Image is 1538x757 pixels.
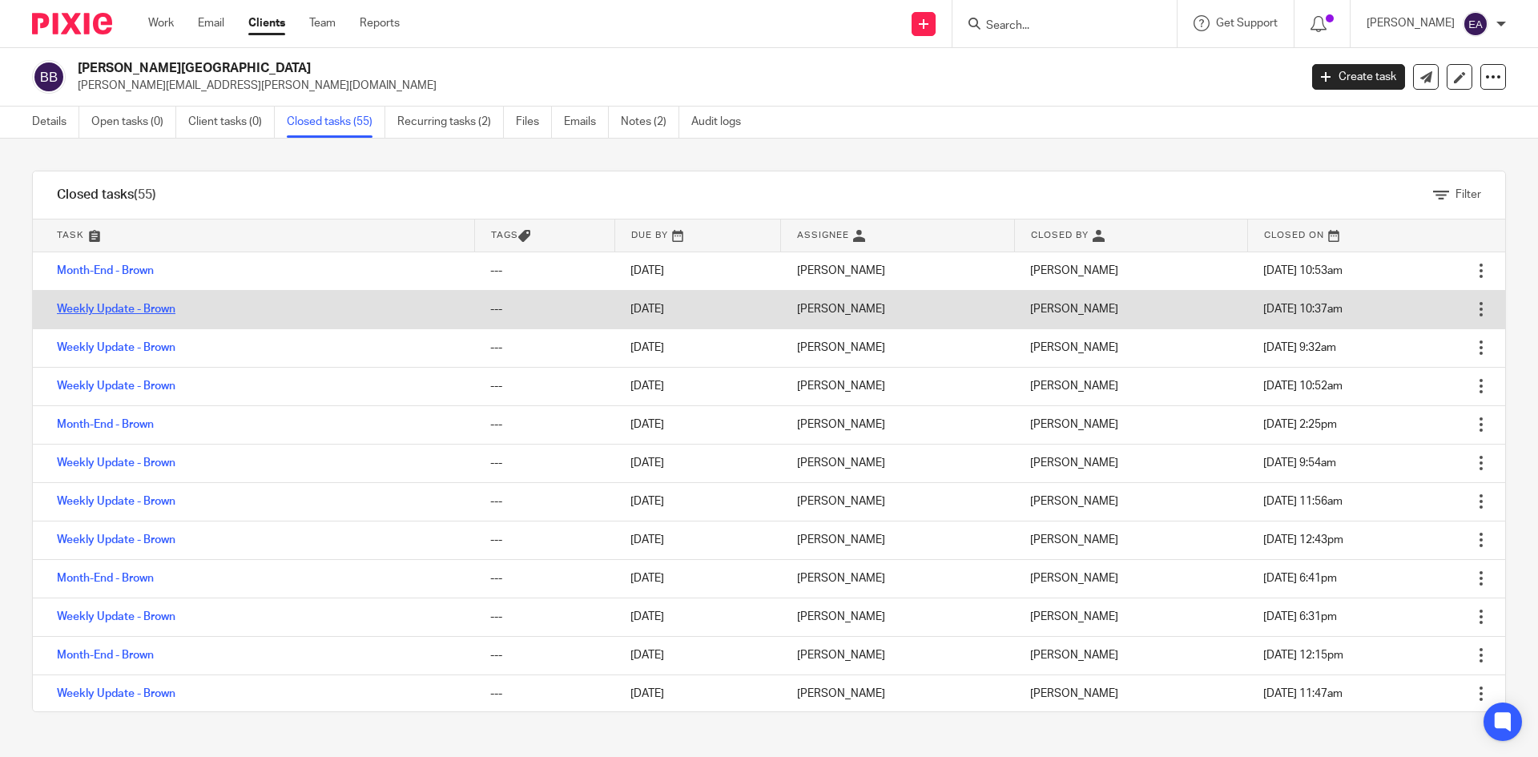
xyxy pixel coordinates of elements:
td: [DATE] [614,559,781,598]
td: [DATE] [614,636,781,674]
td: [DATE] [614,444,781,482]
a: Month-End - Brown [57,650,154,661]
span: (55) [134,188,156,201]
span: [PERSON_NAME] [1030,688,1118,699]
span: [DATE] 12:43pm [1263,534,1343,546]
td: [PERSON_NAME] [781,598,1014,636]
div: --- [490,340,598,356]
a: Audit logs [691,107,753,138]
td: [PERSON_NAME] [781,636,1014,674]
td: [DATE] [614,367,781,405]
span: [DATE] 10:53am [1263,265,1343,276]
div: --- [490,378,598,394]
span: [DATE] 6:41pm [1263,573,1337,584]
div: --- [490,493,598,509]
td: [DATE] [614,482,781,521]
a: Weekly Update - Brown [57,496,175,507]
td: [DATE] [614,598,781,636]
td: [DATE] [614,674,781,713]
a: Email [198,15,224,31]
span: [PERSON_NAME] [1030,650,1118,661]
div: --- [490,570,598,586]
td: [PERSON_NAME] [781,290,1014,328]
p: [PERSON_NAME] [1367,15,1455,31]
a: Work [148,15,174,31]
span: [DATE] 9:32am [1263,342,1336,353]
td: [PERSON_NAME] [781,328,1014,367]
div: --- [490,532,598,548]
img: svg%3E [32,60,66,94]
span: [PERSON_NAME] [1030,304,1118,315]
a: Closed tasks (55) [287,107,385,138]
span: [PERSON_NAME] [1030,265,1118,276]
div: --- [490,609,598,625]
span: [PERSON_NAME] [1030,457,1118,469]
div: --- [490,417,598,433]
a: Notes (2) [621,107,679,138]
input: Search [984,19,1129,34]
span: [DATE] 6:31pm [1263,611,1337,622]
span: [DATE] 10:52am [1263,381,1343,392]
span: [DATE] 11:47am [1263,688,1343,699]
a: Clients [248,15,285,31]
span: [PERSON_NAME] [1030,381,1118,392]
a: Weekly Update - Brown [57,381,175,392]
a: Create task [1312,64,1405,90]
span: [PERSON_NAME] [1030,342,1118,353]
td: [PERSON_NAME] [781,367,1014,405]
a: Recurring tasks (2) [397,107,504,138]
h1: Closed tasks [57,187,156,203]
a: Details [32,107,79,138]
span: [PERSON_NAME] [1030,496,1118,507]
span: [DATE] 12:15pm [1263,650,1343,661]
span: [DATE] 11:56am [1263,496,1343,507]
a: Weekly Update - Brown [57,304,175,315]
th: Tags [474,219,614,252]
a: Weekly Update - Brown [57,534,175,546]
div: --- [490,301,598,317]
div: --- [490,686,598,702]
td: [DATE] [614,252,781,290]
span: [DATE] 9:54am [1263,457,1336,469]
span: [PERSON_NAME] [1030,573,1118,584]
div: --- [490,647,598,663]
td: [PERSON_NAME] [781,252,1014,290]
span: [DATE] 10:37am [1263,304,1343,315]
td: [DATE] [614,328,781,367]
a: Files [516,107,552,138]
td: [DATE] [614,405,781,444]
img: Pixie [32,13,112,34]
h2: [PERSON_NAME][GEOGRAPHIC_DATA] [78,60,1046,77]
div: --- [490,455,598,471]
td: [DATE] [614,521,781,559]
span: Get Support [1216,18,1278,29]
td: [PERSON_NAME] [781,559,1014,598]
p: [PERSON_NAME][EMAIL_ADDRESS][PERSON_NAME][DOMAIN_NAME] [78,78,1288,94]
span: Filter [1455,189,1481,200]
a: Month-End - Brown [57,573,154,584]
span: [PERSON_NAME] [1030,534,1118,546]
a: Reports [360,15,400,31]
td: [PERSON_NAME] [781,674,1014,713]
td: [PERSON_NAME] [781,405,1014,444]
span: [PERSON_NAME] [1030,419,1118,430]
a: Month-End - Brown [57,265,154,276]
a: Weekly Update - Brown [57,688,175,699]
span: [DATE] 2:25pm [1263,419,1337,430]
div: --- [490,263,598,279]
a: Weekly Update - Brown [57,342,175,353]
a: Client tasks (0) [188,107,275,138]
td: [DATE] [614,290,781,328]
td: [PERSON_NAME] [781,482,1014,521]
img: svg%3E [1463,11,1488,37]
a: Open tasks (0) [91,107,176,138]
td: [PERSON_NAME] [781,521,1014,559]
a: Weekly Update - Brown [57,457,175,469]
a: Team [309,15,336,31]
td: [PERSON_NAME] [781,444,1014,482]
a: Emails [564,107,609,138]
a: Month-End - Brown [57,419,154,430]
a: Weekly Update - Brown [57,611,175,622]
span: [PERSON_NAME] [1030,611,1118,622]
